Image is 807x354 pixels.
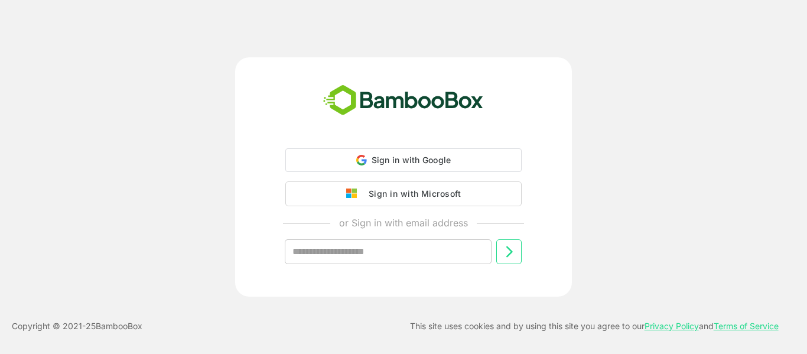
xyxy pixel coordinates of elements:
p: Copyright © 2021- 25 BambooBox [12,319,142,333]
div: Sign in with Microsoft [363,186,461,202]
a: Terms of Service [714,321,779,331]
a: Privacy Policy [645,321,699,331]
p: This site uses cookies and by using this site you agree to our and [410,319,779,333]
p: or Sign in with email address [339,216,468,230]
div: Sign in with Google [285,148,522,172]
img: google [346,189,363,199]
img: bamboobox [317,81,490,120]
span: Sign in with Google [372,155,451,165]
button: Sign in with Microsoft [285,181,522,206]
